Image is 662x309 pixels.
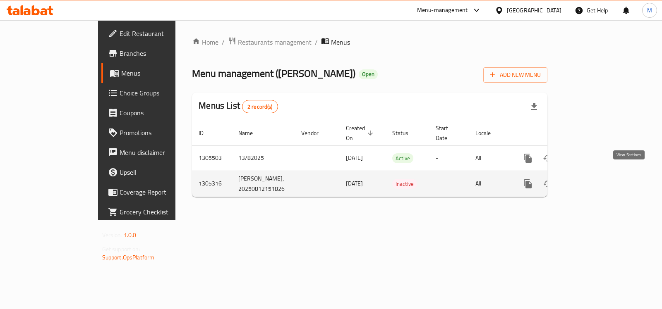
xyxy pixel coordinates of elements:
[192,145,232,171] td: 1305503
[120,48,202,58] span: Branches
[101,202,209,222] a: Grocery Checklist
[101,182,209,202] a: Coverage Report
[232,145,295,171] td: 13/82025
[346,152,363,163] span: [DATE]
[101,143,209,162] a: Menu disclaimer
[238,37,312,47] span: Restaurants management
[120,88,202,98] span: Choice Groups
[417,5,468,15] div: Menu-management
[490,70,541,80] span: Add New Menu
[301,128,329,138] span: Vendor
[232,171,295,197] td: [PERSON_NAME], 20250812151826
[199,100,278,113] h2: Menus List
[101,83,209,103] a: Choice Groups
[120,167,202,177] span: Upsell
[392,179,417,189] span: Inactive
[392,154,413,163] span: Active
[242,103,278,111] span: 2 record(s)
[101,63,209,83] a: Menus
[192,64,355,83] span: Menu management ( [PERSON_NAME] )
[518,148,538,168] button: more
[483,67,547,83] button: Add New Menu
[429,171,469,197] td: -
[524,97,544,116] div: Export file
[429,145,469,171] td: -
[101,24,209,43] a: Edit Restaurant
[192,121,604,197] table: enhanced table
[101,103,209,123] a: Coupons
[359,69,378,79] div: Open
[120,29,202,38] span: Edit Restaurant
[538,148,558,168] button: Change Status
[518,174,538,194] button: more
[238,128,264,138] span: Name
[101,162,209,182] a: Upsell
[346,178,363,189] span: [DATE]
[228,37,312,48] a: Restaurants management
[120,147,202,157] span: Menu disclaimer
[359,71,378,78] span: Open
[436,123,459,143] span: Start Date
[120,207,202,217] span: Grocery Checklist
[102,230,122,240] span: Version:
[392,153,413,163] div: Active
[242,100,278,113] div: Total records count
[392,128,419,138] span: Status
[647,6,652,15] span: M
[469,171,511,197] td: All
[346,123,376,143] span: Created On
[101,123,209,143] a: Promotions
[392,179,417,189] div: Inactive
[538,174,558,194] button: Change Status
[101,43,209,63] a: Branches
[102,244,140,254] span: Get support on:
[120,108,202,118] span: Coupons
[315,37,318,47] li: /
[222,37,225,47] li: /
[121,68,202,78] span: Menus
[120,187,202,197] span: Coverage Report
[511,121,604,146] th: Actions
[199,128,214,138] span: ID
[192,37,547,48] nav: breadcrumb
[507,6,561,15] div: [GEOGRAPHIC_DATA]
[192,171,232,197] td: 1305316
[469,145,511,171] td: All
[120,128,202,138] span: Promotions
[102,252,155,263] a: Support.OpsPlatform
[124,230,137,240] span: 1.0.0
[475,128,501,138] span: Locale
[331,37,350,47] span: Menus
